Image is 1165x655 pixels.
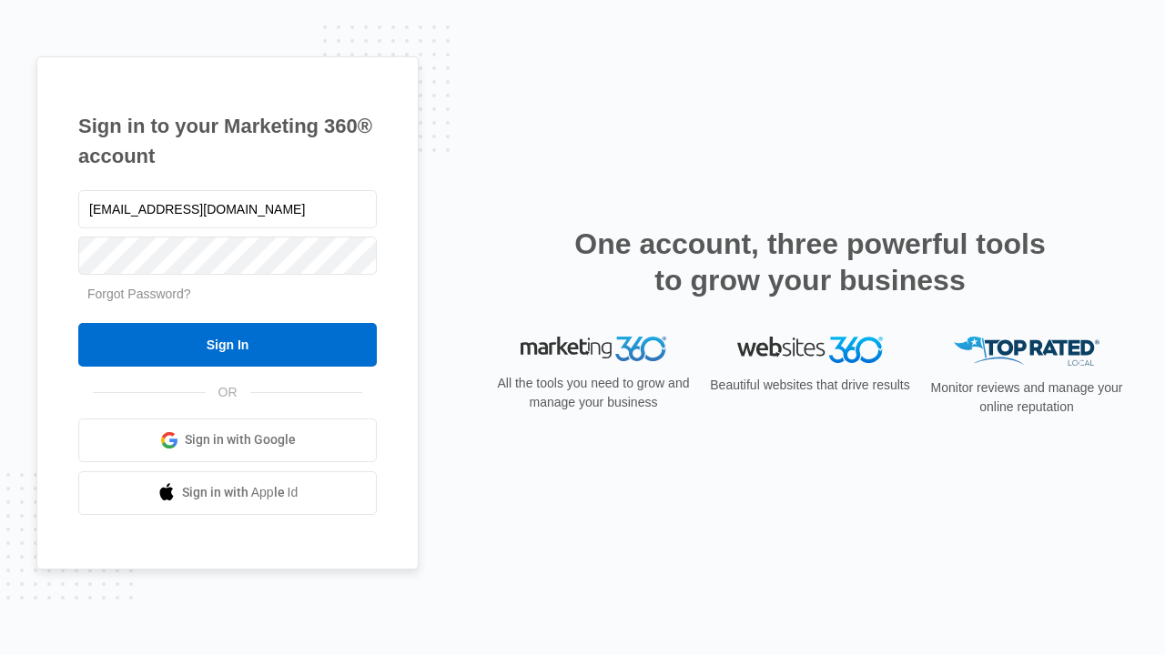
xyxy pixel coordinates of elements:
[491,374,695,412] p: All the tools you need to grow and manage your business
[182,483,299,502] span: Sign in with Apple Id
[78,418,377,462] a: Sign in with Google
[521,337,666,362] img: Marketing 360
[78,190,377,228] input: Email
[78,323,377,367] input: Sign In
[569,226,1051,298] h2: One account, three powerful tools to grow your business
[78,111,377,171] h1: Sign in to your Marketing 360® account
[185,430,296,449] span: Sign in with Google
[737,337,883,363] img: Websites 360
[78,471,377,515] a: Sign in with Apple Id
[206,383,250,402] span: OR
[708,376,912,395] p: Beautiful websites that drive results
[87,287,191,301] a: Forgot Password?
[954,337,1099,367] img: Top Rated Local
[925,378,1129,417] p: Monitor reviews and manage your online reputation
